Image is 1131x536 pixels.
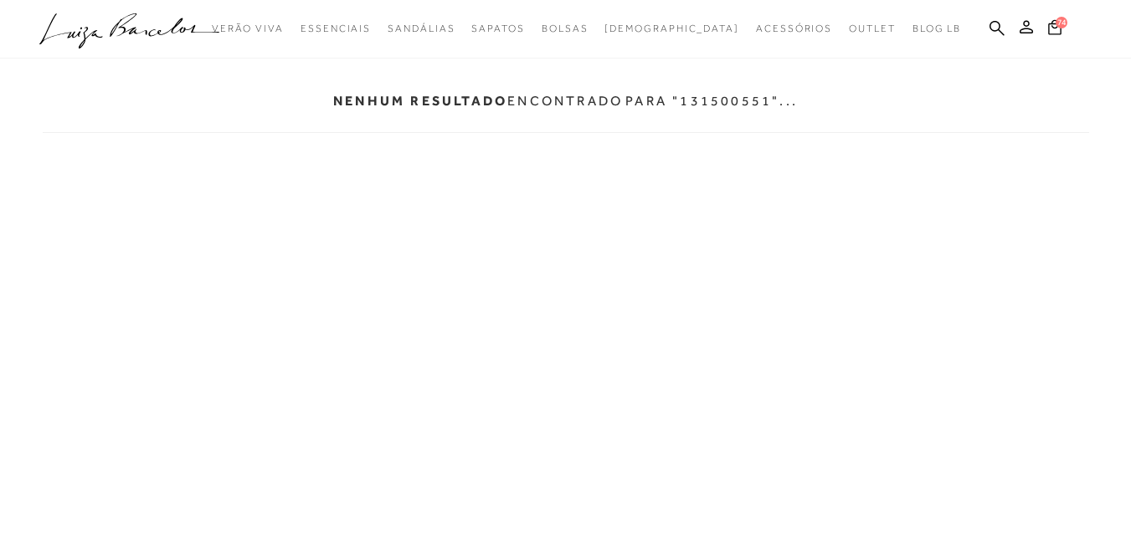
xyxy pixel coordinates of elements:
[913,13,961,44] a: BLOG LB
[333,93,507,109] b: Nenhum resultado
[1043,18,1067,41] button: 74
[604,13,739,44] a: noSubCategoriesText
[333,93,623,109] p: encontrado
[604,23,739,34] span: [DEMOGRAPHIC_DATA]
[388,13,455,44] a: noSubCategoriesText
[388,23,455,34] span: Sandálias
[301,23,371,34] span: Essenciais
[849,23,896,34] span: Outlet
[1056,17,1067,28] span: 74
[471,23,524,34] span: Sapatos
[913,23,961,34] span: BLOG LB
[212,13,284,44] a: noSubCategoriesText
[542,23,589,34] span: Bolsas
[756,13,832,44] a: noSubCategoriesText
[542,13,589,44] a: noSubCategoriesText
[212,23,284,34] span: Verão Viva
[301,13,371,44] a: noSubCategoriesText
[471,13,524,44] a: noSubCategoriesText
[849,13,896,44] a: noSubCategoriesText
[756,23,832,34] span: Acessórios
[625,93,798,109] p: para "131500551"...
